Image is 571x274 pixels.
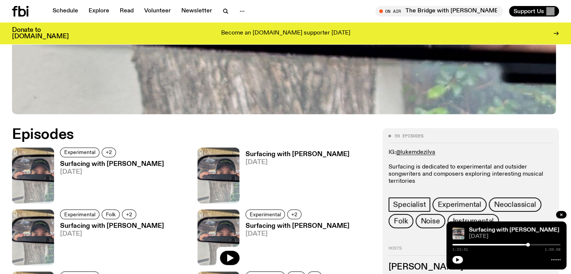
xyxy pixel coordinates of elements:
h3: Donate to [DOMAIN_NAME] [12,27,69,40]
button: Support Us [509,6,559,17]
a: Newsletter [177,6,217,17]
a: Experimental [432,197,487,212]
a: Surfacing with [PERSON_NAME][DATE] [54,161,164,203]
span: Experimental [250,211,281,217]
button: +2 [102,148,116,157]
button: +2 [287,209,301,219]
a: Surfacing with [PERSON_NAME][DATE] [240,151,350,203]
a: Specialist [389,197,430,212]
h2: Hosts [389,246,553,255]
span: +2 [106,149,112,155]
a: Surfacing with [PERSON_NAME] [469,227,559,233]
span: Folk [394,217,408,225]
a: Surfacing with [PERSON_NAME][DATE] [54,223,164,265]
span: [DATE] [60,231,164,237]
span: Neoclassical [494,200,536,209]
span: Experimental [64,211,95,217]
a: Schedule [48,6,83,17]
h3: Surfacing with [PERSON_NAME] [60,161,164,167]
span: 1:23:51 [452,248,468,251]
a: Experimental [60,148,99,157]
a: Experimental [60,209,99,219]
h3: Surfacing with [PERSON_NAME] [246,151,350,158]
span: Experimental [438,200,481,209]
a: Instrumental [447,214,499,228]
a: Volunteer [140,6,175,17]
span: 59 episodes [395,134,423,138]
span: Folk [106,211,116,217]
a: Folk [389,214,413,228]
a: Folk [102,209,120,219]
h3: [PERSON_NAME] [389,263,553,271]
span: Experimental [64,149,95,155]
span: Instrumental [453,217,494,225]
span: Noise [421,217,440,225]
a: Noise [416,214,445,228]
span: 1:59:58 [545,248,560,251]
span: +2 [126,211,132,217]
span: Specialist [393,200,426,209]
span: +2 [291,211,297,217]
span: Support Us [514,8,544,15]
a: Surfacing with [PERSON_NAME][DATE] [240,223,350,265]
button: On AirThe Bridge with [PERSON_NAME] [375,6,503,17]
span: [DATE] [469,234,560,239]
p: IG: Surfacing is dedicated to experimental and outsider songwriters and composers exploring inter... [389,149,553,185]
a: @lukemdezilva [396,149,435,155]
a: Explore [84,6,114,17]
span: [DATE] [60,169,164,175]
h3: Surfacing with [PERSON_NAME] [60,223,164,229]
h2: Episodes [12,128,374,142]
p: Become an [DOMAIN_NAME] supporter [DATE] [221,30,350,37]
span: [DATE] [246,231,350,237]
h3: Surfacing with [PERSON_NAME] [246,223,350,229]
a: Experimental [246,209,285,219]
a: Read [115,6,138,17]
span: [DATE] [246,159,350,166]
button: +2 [122,209,136,219]
a: Neoclassical [489,197,541,212]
